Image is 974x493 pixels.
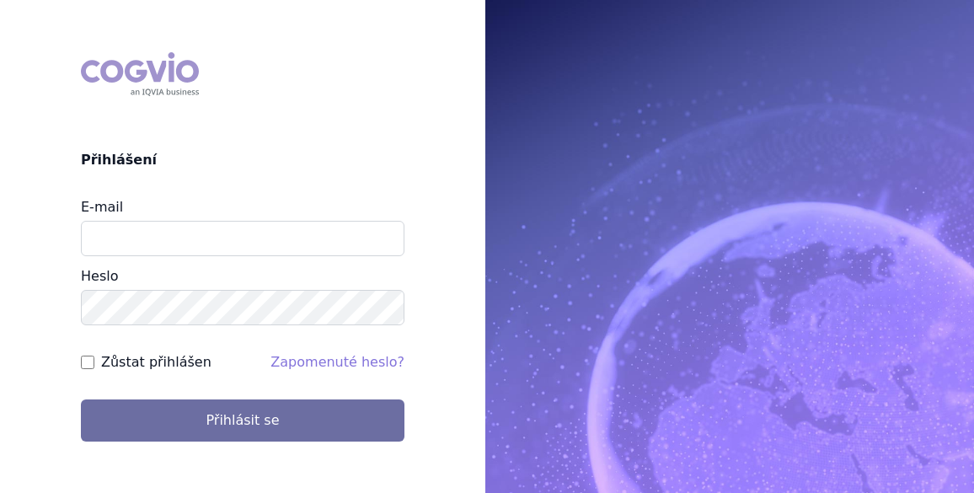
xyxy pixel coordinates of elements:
h2: Přihlášení [81,150,404,170]
div: COGVIO [81,52,199,96]
a: Zapomenuté heslo? [270,354,404,370]
label: E-mail [81,199,123,215]
button: Přihlásit se [81,399,404,442]
label: Heslo [81,268,118,284]
label: Zůstat přihlášen [101,352,211,372]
